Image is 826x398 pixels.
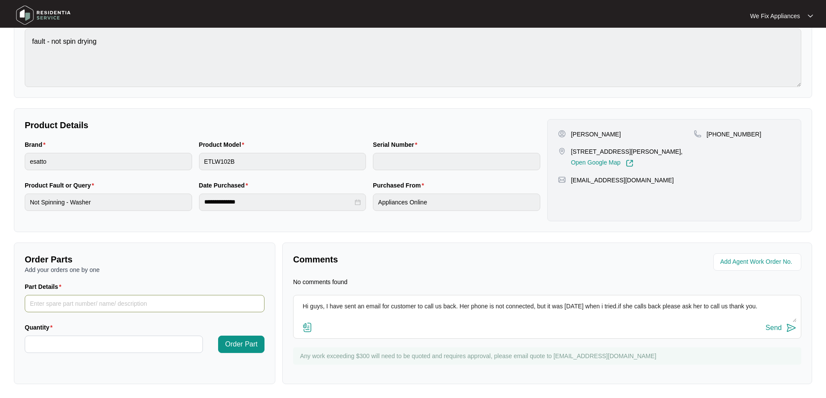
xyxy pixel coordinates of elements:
button: Order Part [218,336,264,353]
textarea: Hi guys, I have sent an email for customer to call us back. Her phone is not connected, but it wa... [298,300,797,322]
p: Product Details [25,119,540,131]
input: Date Purchased [204,197,353,207]
img: user-pin [558,130,566,138]
label: Quantity [25,323,56,332]
input: Purchased From [373,194,540,211]
label: Product Fault or Query [25,181,98,190]
input: Quantity [25,336,202,353]
label: Date Purchased [199,181,251,190]
label: Serial Number [373,140,421,149]
span: Order Part [225,339,258,349]
p: Any work exceeding $300 will need to be quoted and requires approval, please email quote to [EMAI... [300,352,797,360]
input: Serial Number [373,153,540,170]
p: Order Parts [25,253,264,265]
input: Part Details [25,295,264,312]
img: map-pin [558,176,566,184]
p: [EMAIL_ADDRESS][DOMAIN_NAME] [571,176,674,184]
p: [PERSON_NAME] [571,130,621,139]
label: Part Details [25,282,65,291]
p: [PHONE_NUMBER] [707,130,761,139]
textarea: fault - not spin drying [25,29,801,87]
input: Brand [25,153,192,170]
img: dropdown arrow [808,14,813,18]
p: [STREET_ADDRESS][PERSON_NAME], [571,147,683,156]
img: send-icon.svg [786,323,797,333]
img: file-attachment-doc.svg [302,322,313,333]
input: Product Model [199,153,366,170]
p: Add your orders one by one [25,265,264,274]
input: Product Fault or Query [25,194,192,211]
img: Link-External [626,159,633,167]
p: Comments [293,253,541,265]
button: Send [766,322,797,334]
label: Purchased From [373,181,428,190]
div: Send [766,324,782,332]
input: Add Agent Work Order No. [720,257,796,267]
label: Brand [25,140,49,149]
img: residentia service logo [13,2,74,28]
a: Open Google Map [571,159,633,167]
p: No comments found [293,278,347,286]
label: Product Model [199,140,248,149]
img: map-pin [694,130,702,138]
p: We Fix Appliances [750,12,800,20]
img: map-pin [558,147,566,155]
